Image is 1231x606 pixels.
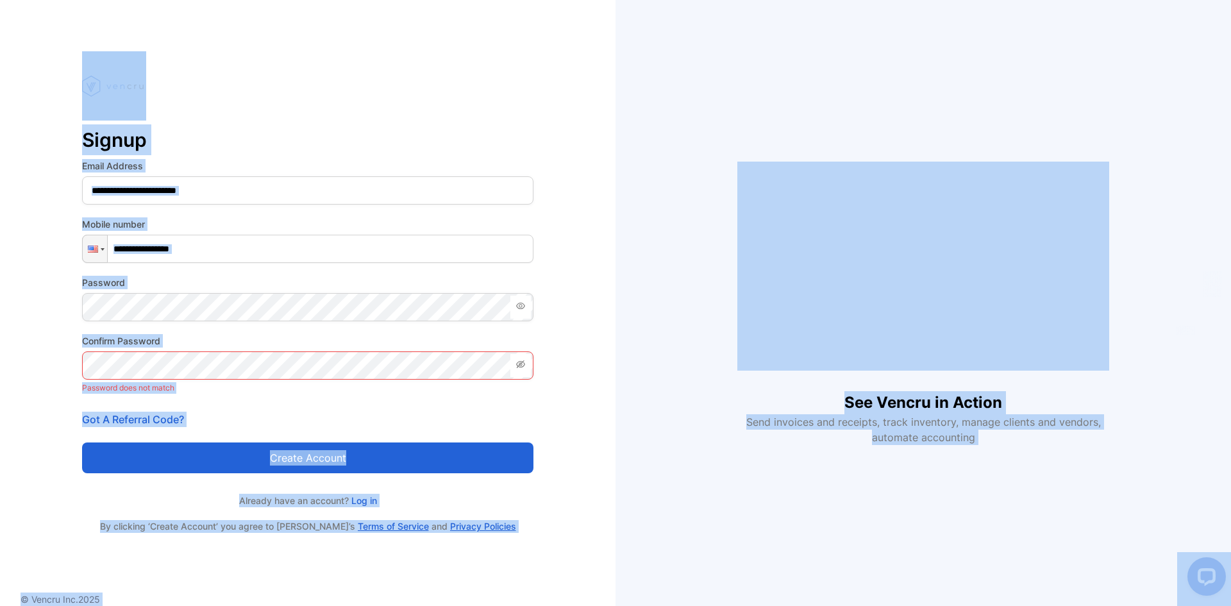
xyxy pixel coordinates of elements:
[82,520,533,533] p: By clicking ‘Create Account’ you agree to [PERSON_NAME]’s and
[358,521,429,532] a: Terms of Service
[82,334,533,348] label: Confirm Password
[82,51,146,121] img: vencru logo
[739,414,1108,445] p: Send invoices and receipts, track inventory, manage clients and vendors, automate accounting
[83,235,107,262] div: United States: + 1
[82,442,533,473] button: Create account
[349,495,377,506] a: Log in
[82,217,533,231] label: Mobile number
[82,412,533,427] p: Got A Referral Code?
[737,162,1109,371] iframe: YouTube video player
[82,159,533,173] label: Email Address
[82,494,533,507] p: Already have an account?
[844,371,1002,414] h1: See Vencru in Action
[82,124,533,155] p: Signup
[1177,552,1231,606] iframe: LiveChat chat widget
[82,380,533,396] p: Password does not match
[450,521,516,532] a: Privacy Policies
[82,276,533,289] label: Password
